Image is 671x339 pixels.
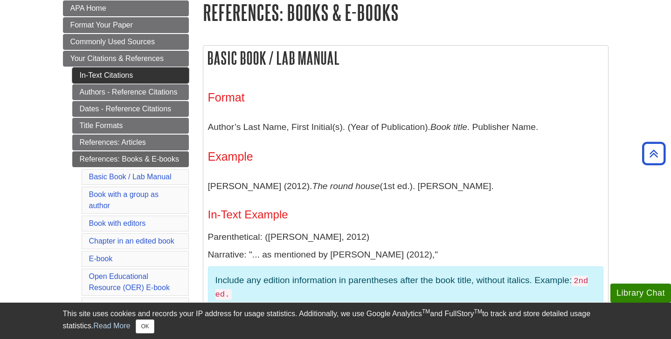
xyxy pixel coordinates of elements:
[72,135,189,150] a: References: Articles
[474,308,482,315] sup: TM
[89,255,113,263] a: E-book
[72,101,189,117] a: Dates - Reference Citations
[89,301,147,332] a: Online Dictionary, Thesaurus, or Encyclopedia
[70,4,106,12] span: APA Home
[208,173,603,200] p: [PERSON_NAME] (2012). (1st ed.). [PERSON_NAME].
[215,274,596,301] p: Include any edition information in parentheses after the book title, without italics. Example:
[70,38,155,46] span: Commonly Used Sources
[312,181,380,191] i: The round house
[72,68,189,83] a: In-Text Citations
[208,150,603,163] h3: Example
[63,17,189,33] a: Format Your Paper
[89,272,170,292] a: Open Educational Resource (OER) E-book
[89,237,174,245] a: Chapter in an edited book
[70,54,164,62] span: Your Citations & References
[208,231,603,244] p: Parenthetical: ([PERSON_NAME], 2012)
[203,46,608,70] h2: Basic Book / Lab Manual
[89,219,146,227] a: Book with editors
[89,173,172,181] a: Basic Book / Lab Manual
[93,322,130,330] a: Read More
[72,84,189,100] a: Authors - Reference Citations
[610,284,671,303] button: Library Chat
[422,308,430,315] sup: TM
[136,319,154,333] button: Close
[63,308,609,333] div: This site uses cookies and records your IP address for usage statistics. Additionally, we use Goo...
[72,151,189,167] a: References: Books & E-books
[430,122,467,132] i: Book title
[89,190,159,210] a: Book with a group as author
[208,91,603,104] h3: Format
[203,0,609,24] h1: References: Books & E-books
[208,248,603,262] p: Narrative: "... as mentioned by [PERSON_NAME] (2012),"
[70,21,133,29] span: Format Your Paper
[63,51,189,67] a: Your Citations & References
[208,209,603,221] h4: In-Text Example
[639,147,669,160] a: Back to Top
[63,34,189,50] a: Commonly Used Sources
[63,0,189,16] a: APA Home
[208,114,603,141] p: Author’s Last Name, First Initial(s). (Year of Publication). . Publisher Name.
[72,118,189,134] a: Title Formats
